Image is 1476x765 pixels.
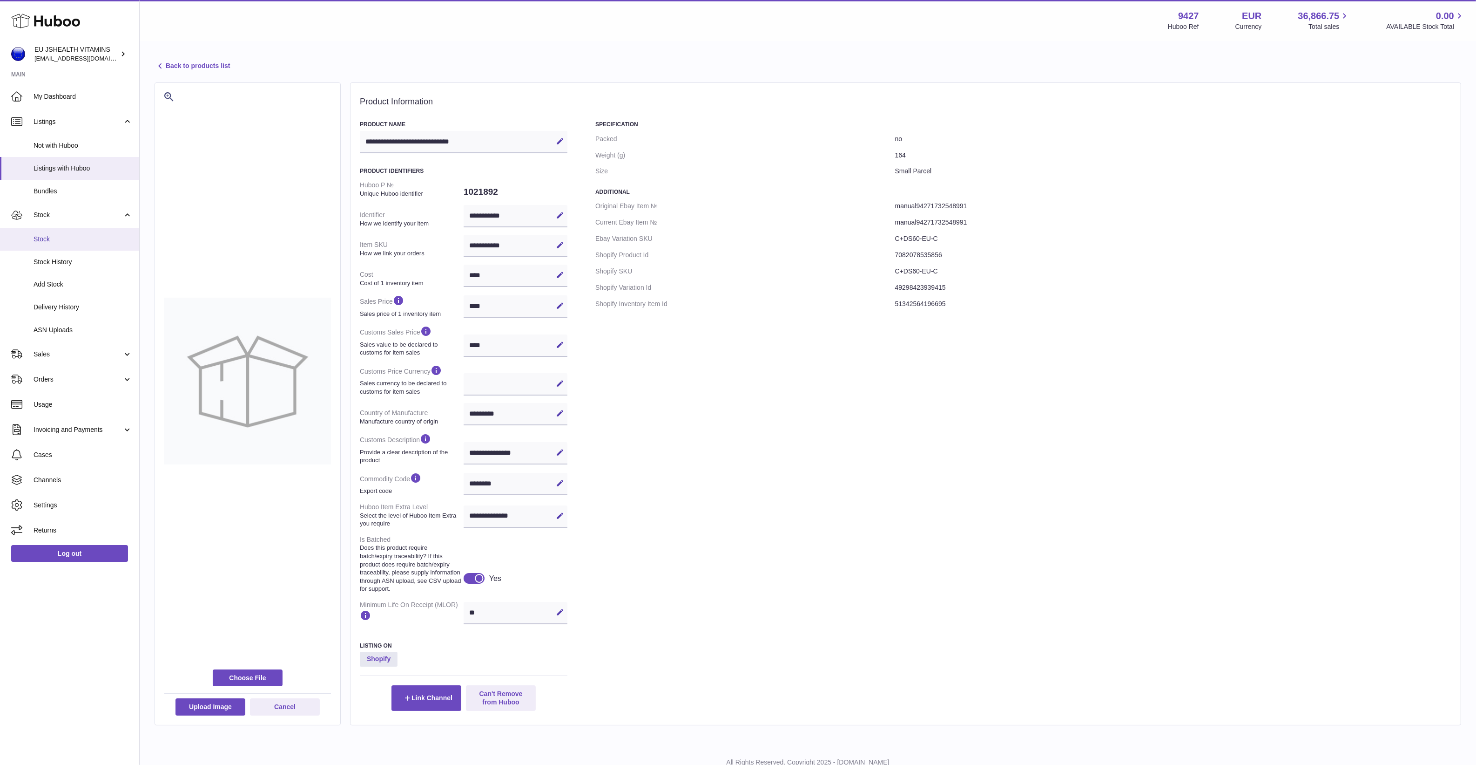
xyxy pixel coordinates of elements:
[360,341,461,357] strong: Sales value to be declared to customs for item sales
[1308,22,1350,31] span: Total sales
[34,280,132,289] span: Add Stock
[895,147,1451,164] dd: 164
[34,117,122,126] span: Listings
[595,280,895,296] dt: Shopify Variation Id
[34,326,132,335] span: ASN Uploads
[1298,10,1339,22] span: 36,866.75
[895,231,1451,247] dd: C+DS60-EU-C
[595,263,895,280] dt: Shopify SKU
[895,247,1451,263] dd: 7082078535856
[34,476,132,485] span: Channels
[34,526,132,535] span: Returns
[360,429,464,468] dt: Customs Description
[34,303,132,312] span: Delivery History
[360,597,464,628] dt: Minimum Life On Receipt (MLOR)
[895,131,1451,147] dd: no
[250,698,320,715] button: Cancel
[360,97,1451,107] h2: Product Information
[360,361,464,399] dt: Customs Price Currency
[595,198,895,214] dt: Original Ebay Item №
[360,321,464,360] dt: Customs Sales Price
[34,55,137,62] span: [EMAIL_ADDRESS][DOMAIN_NAME]
[595,296,895,312] dt: Shopify Inventory Item Id
[360,121,567,128] h3: Product Name
[595,231,895,247] dt: Ebay Variation SKU
[1386,22,1465,31] span: AVAILABLE Stock Total
[34,187,132,196] span: Bundles
[595,188,1451,196] h3: Additional
[360,642,567,649] h3: Listing On
[360,207,464,231] dt: Identifier
[360,190,461,198] strong: Unique Huboo identifier
[360,279,461,287] strong: Cost of 1 inventory item
[1242,10,1261,22] strong: EUR
[360,532,464,597] dt: Is Batched
[11,545,128,562] a: Log out
[34,211,122,219] span: Stock
[360,291,464,321] dt: Sales Price
[1168,22,1199,31] div: Huboo Ref
[34,375,122,384] span: Orders
[360,310,461,318] strong: Sales price of 1 inventory item
[34,350,122,359] span: Sales
[360,219,461,228] strong: How we identify your item
[213,669,283,686] span: Choose File
[34,501,132,510] span: Settings
[895,214,1451,231] dd: manual94271732548991
[175,698,245,715] button: Upload Image
[489,574,501,584] div: Yes
[360,177,464,201] dt: Huboo P №
[34,235,132,244] span: Stock
[360,405,464,429] dt: Country of Manufacture
[595,131,895,147] dt: Packed
[595,247,895,263] dt: Shopify Product Id
[34,141,132,150] span: Not with Huboo
[466,685,536,710] button: Can't Remove from Huboo
[155,61,230,72] a: Back to products list
[895,198,1451,214] dd: manual94271732548991
[360,487,461,495] strong: Export code
[1178,10,1199,22] strong: 9427
[360,237,464,261] dt: Item SKU
[360,512,461,528] strong: Select the level of Huboo Item Extra you require
[360,544,461,593] strong: Does this product require batch/expiry traceability? If this product does require batch/expiry tr...
[34,92,132,101] span: My Dashboard
[895,263,1451,280] dd: C+DS60-EU-C
[34,45,118,63] div: EU JSHEALTH VITAMINS
[11,47,25,61] img: internalAdmin-9427@internal.huboo.com
[34,164,132,173] span: Listings with Huboo
[895,280,1451,296] dd: 49298423939415
[360,167,567,175] h3: Product Identifiers
[1235,22,1262,31] div: Currency
[1298,10,1350,31] a: 36,866.75 Total sales
[360,468,464,499] dt: Commodity Code
[464,182,567,202] dd: 1021892
[895,296,1451,312] dd: 51342564196695
[595,214,895,231] dt: Current Ebay Item №
[360,448,461,464] strong: Provide a clear description of the product
[360,266,464,291] dt: Cost
[360,417,461,426] strong: Manufacture country of origin
[360,652,398,667] strong: Shopify
[164,298,331,464] img: no-photo-large.jpg
[595,121,1451,128] h3: Specification
[391,685,461,710] button: Link Channel
[1386,10,1465,31] a: 0.00 AVAILABLE Stock Total
[360,249,461,258] strong: How we link your orders
[595,163,895,179] dt: Size
[34,451,132,459] span: Cases
[34,425,122,434] span: Invoicing and Payments
[34,400,132,409] span: Usage
[360,379,461,396] strong: Sales currency to be declared to customs for item sales
[360,499,464,532] dt: Huboo Item Extra Level
[595,147,895,164] dt: Weight (g)
[1436,10,1454,22] span: 0.00
[895,163,1451,179] dd: Small Parcel
[34,258,132,266] span: Stock History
